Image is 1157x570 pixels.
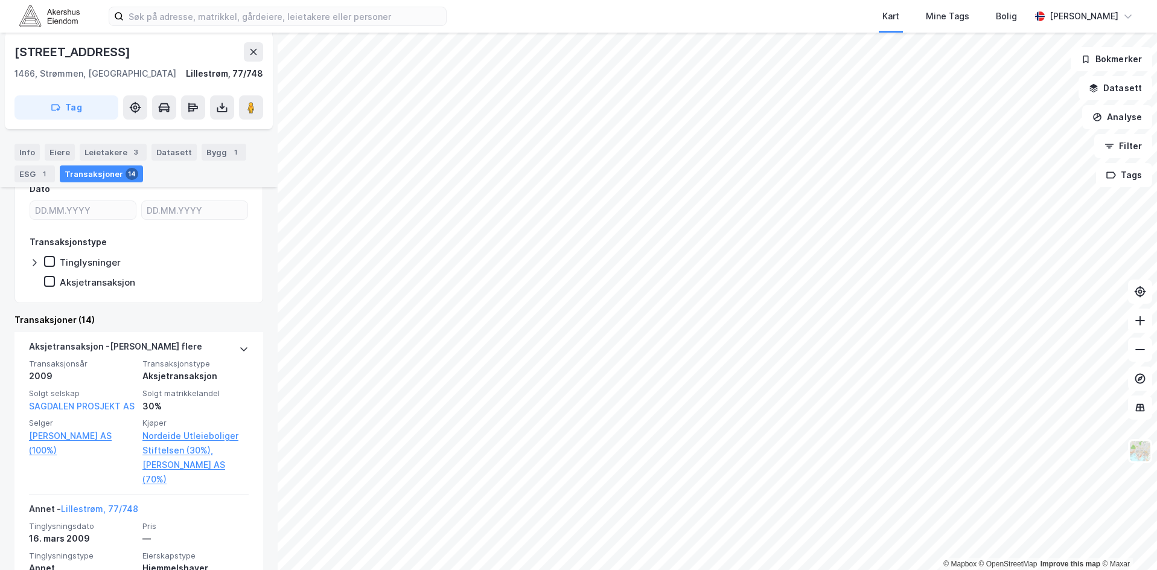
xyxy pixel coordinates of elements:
button: Analyse [1082,105,1152,129]
a: Lillestrøm, 77/748 [61,504,138,514]
a: Mapbox [943,560,977,568]
div: 1466, Strømmen, [GEOGRAPHIC_DATA] [14,66,176,81]
div: Aksjetransaksjon [142,369,249,383]
button: Filter [1094,134,1152,158]
div: Tinglysninger [60,257,121,268]
button: Tag [14,95,118,120]
div: Datasett [151,144,197,161]
div: 2009 [29,369,135,383]
iframe: Chat Widget [1097,512,1157,570]
div: — [142,531,249,546]
div: Leietakere [80,144,147,161]
div: Dato [30,182,50,196]
a: OpenStreetMap [979,560,1037,568]
img: Z [1129,440,1152,463]
div: 1 [229,146,241,158]
a: SAGDALEN PROSJEKT AS [29,401,135,411]
input: DD.MM.YYYY [30,201,136,219]
div: [PERSON_NAME] [1050,9,1118,24]
span: Tinglysningsdato [29,521,135,531]
div: Transaksjoner (14) [14,313,263,327]
button: Bokmerker [1071,47,1152,71]
button: Tags [1096,163,1152,187]
div: Aksjetransaksjon - [PERSON_NAME] flere [29,339,202,359]
div: Mine Tags [926,9,969,24]
span: Kjøper [142,418,249,428]
div: Bolig [996,9,1017,24]
span: Solgt selskap [29,388,135,399]
div: Bygg [202,144,246,161]
div: Transaksjonstype [30,235,107,249]
span: Solgt matrikkelandel [142,388,249,399]
img: akershus-eiendom-logo.9091f326c980b4bce74ccdd9f866810c.svg [19,5,80,27]
span: Tinglysningstype [29,551,135,561]
div: Lillestrøm, 77/748 [186,66,263,81]
a: [PERSON_NAME] AS (100%) [29,429,135,458]
div: 14 [126,168,138,180]
div: Transaksjoner [60,165,143,182]
span: Pris [142,521,249,531]
div: 3 [130,146,142,158]
div: Eiere [45,144,75,161]
div: Aksjetransaksjon [60,277,135,288]
div: ESG [14,165,55,182]
div: [STREET_ADDRESS] [14,42,133,62]
div: Kontrollprogram for chat [1097,512,1157,570]
button: Datasett [1079,76,1152,100]
div: 16. mars 2009 [29,531,135,546]
a: Improve this map [1041,560,1100,568]
div: 1 [38,168,50,180]
input: DD.MM.YYYY [142,201,247,219]
span: Selger [29,418,135,428]
a: Nordeide Utleieboliger Stiftelsen (30%), [142,429,249,458]
div: Annet - [29,502,138,521]
div: 30% [142,399,249,414]
div: Info [14,144,40,161]
div: Kart [882,9,899,24]
span: Transaksjonstype [142,359,249,369]
span: Transaksjonsår [29,359,135,369]
a: [PERSON_NAME] AS (70%) [142,458,249,487]
span: Eierskapstype [142,551,249,561]
input: Søk på adresse, matrikkel, gårdeiere, leietakere eller personer [124,7,446,25]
